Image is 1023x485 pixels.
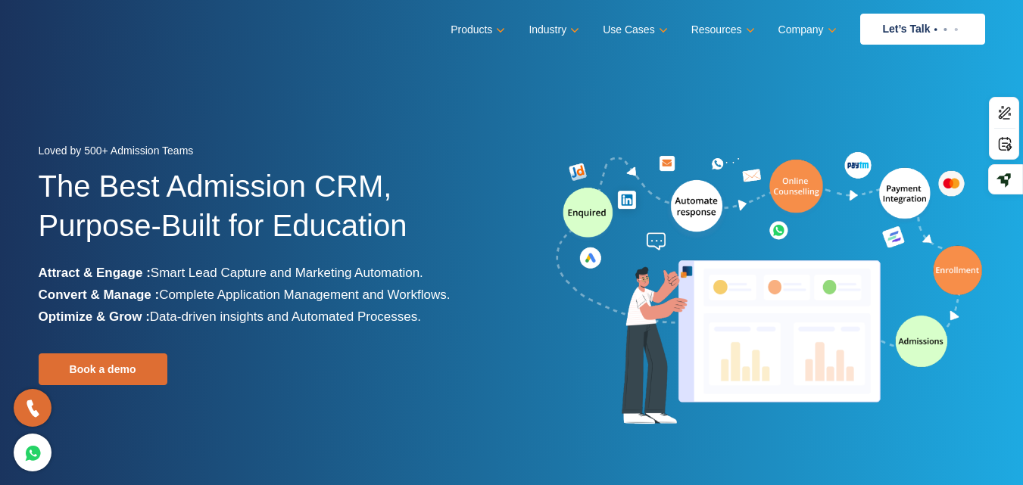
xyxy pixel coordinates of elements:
[151,266,423,280] span: Smart Lead Capture and Marketing Automation.
[778,19,834,41] a: Company
[39,140,501,166] div: Loved by 500+ Admission Teams
[39,166,501,262] h1: The Best Admission CRM, Purpose-Built for Education
[39,309,150,324] b: Optimize & Grow :
[554,148,985,431] img: admission-software-home-page-header
[529,19,576,41] a: Industry
[39,288,160,302] b: Convert & Manage :
[150,309,421,324] span: Data-driven insights and Automated Processes.
[691,19,752,41] a: Resources
[159,288,450,302] span: Complete Application Management and Workflows.
[860,14,985,45] a: Let’s Talk
[451,19,502,41] a: Products
[603,19,664,41] a: Use Cases
[39,353,167,385] a: Book a demo
[39,266,151,280] b: Attract & Engage :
